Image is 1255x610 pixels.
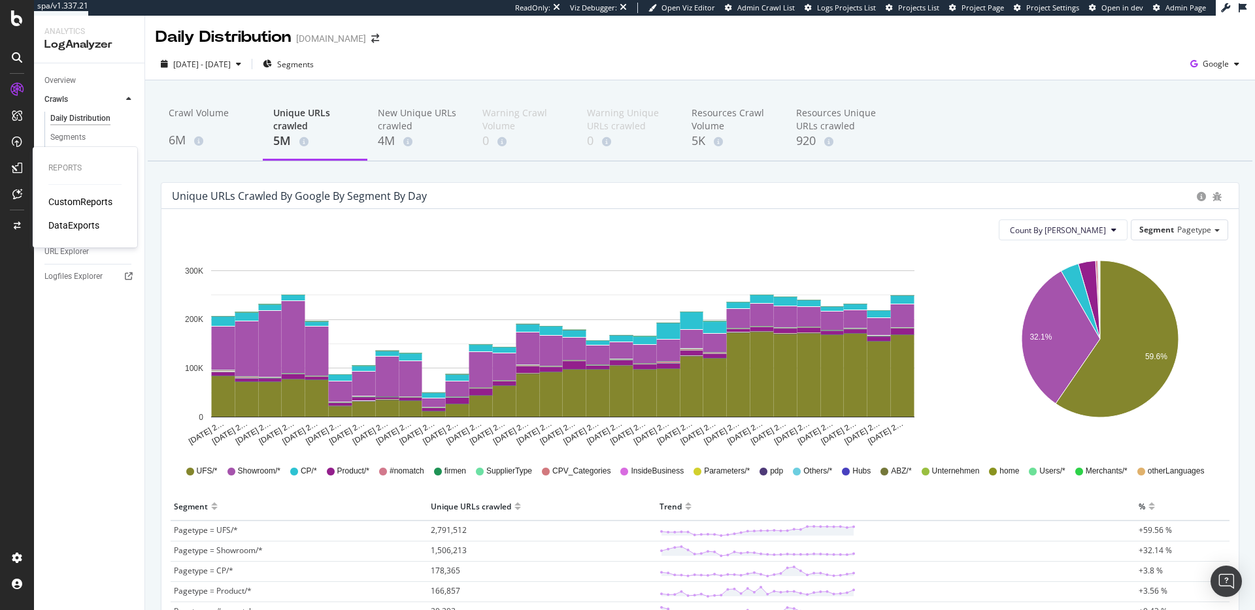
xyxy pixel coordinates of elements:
[486,466,532,477] span: SupplierType
[1014,3,1079,13] a: Project Settings
[796,133,880,150] div: 920
[173,59,231,70] span: [DATE] - [DATE]
[371,34,379,43] div: arrow-right-arrow-left
[648,3,715,13] a: Open Viz Editor
[185,266,203,276] text: 300K
[44,37,134,52] div: LogAnalyzer
[1139,545,1172,556] span: +32.14 %
[1089,3,1143,13] a: Open in dev
[1139,565,1163,576] span: +3.8 %
[482,106,566,133] div: Warning Crawl Volume
[587,106,671,133] div: Warning Unique URLs crawled
[44,245,89,259] div: URL Explorer
[770,466,783,477] span: pdp
[273,133,357,150] div: 5M
[444,466,466,477] span: firmen
[44,26,134,37] div: Analytics
[185,315,203,325] text: 200K
[296,32,366,45] div: [DOMAIN_NAME]
[1039,466,1065,477] span: Users/*
[805,3,876,13] a: Logs Projects List
[156,54,246,74] button: [DATE] - [DATE]
[174,496,208,517] div: Segment
[174,585,252,596] span: Pagetype = Product/*
[898,3,939,12] span: Projects List
[692,106,775,133] div: Resources Crawl Volume
[390,466,424,477] span: #nomatch
[552,466,611,477] span: CPV_Categories
[1213,192,1222,201] div: bug
[974,251,1226,447] svg: A chart.
[587,133,671,150] div: 0
[172,251,954,447] div: A chart.
[258,54,319,74] button: Segments
[48,195,112,208] a: CustomReports
[1026,3,1079,12] span: Project Settings
[277,59,314,70] span: Segments
[515,3,550,13] div: ReadOnly:
[737,3,795,12] span: Admin Crawl List
[1101,3,1143,12] span: Open in dev
[1153,3,1206,13] a: Admin Page
[197,466,218,477] span: UFS/*
[1139,524,1172,536] span: +59.56 %
[817,3,876,12] span: Logs Projects List
[1139,496,1145,517] div: %
[932,466,980,477] span: Unternehmen
[337,466,369,477] span: Product/*
[725,3,795,13] a: Admin Crawl List
[431,496,511,517] div: Unique URLs crawled
[999,219,1128,240] button: Count By [PERSON_NAME]
[1148,466,1205,477] span: otherLanguages
[44,93,122,106] a: Crawls
[1139,224,1174,235] span: Segment
[273,106,357,133] div: Unique URLs crawled
[48,163,122,174] div: Reports
[378,106,461,133] div: New Unique URLs crawled
[50,131,123,158] div: Segments Distribution
[199,413,203,422] text: 0
[1010,225,1106,236] span: Count By Day
[50,131,135,158] a: Segments Distribution
[570,3,617,13] div: Viz Debugger:
[1203,58,1229,69] span: Google
[1177,224,1211,235] span: Pagetype
[44,93,68,106] div: Crawls
[174,565,233,576] span: Pagetype = CP/*
[44,74,76,88] div: Overview
[1145,352,1167,361] text: 59.6%
[431,524,467,536] span: 2,791,512
[44,245,135,259] a: URL Explorer
[431,545,467,556] span: 1,506,213
[1086,466,1128,477] span: Merchants/*
[852,466,871,477] span: Hubs
[949,3,1004,13] a: Project Page
[631,466,684,477] span: InsideBusiness
[378,133,461,150] div: 4M
[660,496,682,517] div: Trend
[803,466,832,477] span: Others/*
[1139,585,1167,596] span: +3.56 %
[174,524,238,536] span: Pagetype = UFS/*
[704,466,750,477] span: Parameters/*
[1185,54,1245,74] button: Google
[796,106,880,133] div: Resources Unique URLs crawled
[50,112,110,125] div: Daily Distribution
[1165,3,1206,12] span: Admin Page
[692,133,775,150] div: 5K
[431,565,460,576] span: 178,365
[1211,566,1242,597] div: Open Intercom Messenger
[169,132,252,149] div: 6M
[482,133,566,150] div: 0
[431,585,460,596] span: 166,857
[185,364,203,373] text: 100K
[172,189,427,202] div: Unique URLs crawled by google by Segment by Day
[169,106,252,131] div: Crawl Volume
[661,3,715,12] span: Open Viz Editor
[962,3,1004,12] span: Project Page
[44,270,135,283] a: Logfiles Explorer
[48,219,99,232] a: DataExports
